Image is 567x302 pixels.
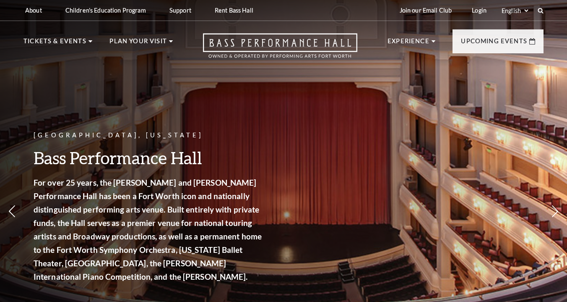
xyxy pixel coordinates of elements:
p: About [25,7,42,14]
strong: For over 25 years, the [PERSON_NAME] and [PERSON_NAME] Performance Hall has been a Fort Worth ico... [34,178,262,281]
p: Children's Education Program [65,7,146,14]
p: Rent Bass Hall [215,7,253,14]
p: Experience [388,36,429,51]
h3: Bass Performance Hall [34,147,264,168]
p: [GEOGRAPHIC_DATA], [US_STATE] [34,130,264,141]
p: Plan Your Visit [109,36,167,51]
p: Support [169,7,191,14]
select: Select: [500,7,530,15]
p: Tickets & Events [23,36,86,51]
p: Upcoming Events [461,36,527,51]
